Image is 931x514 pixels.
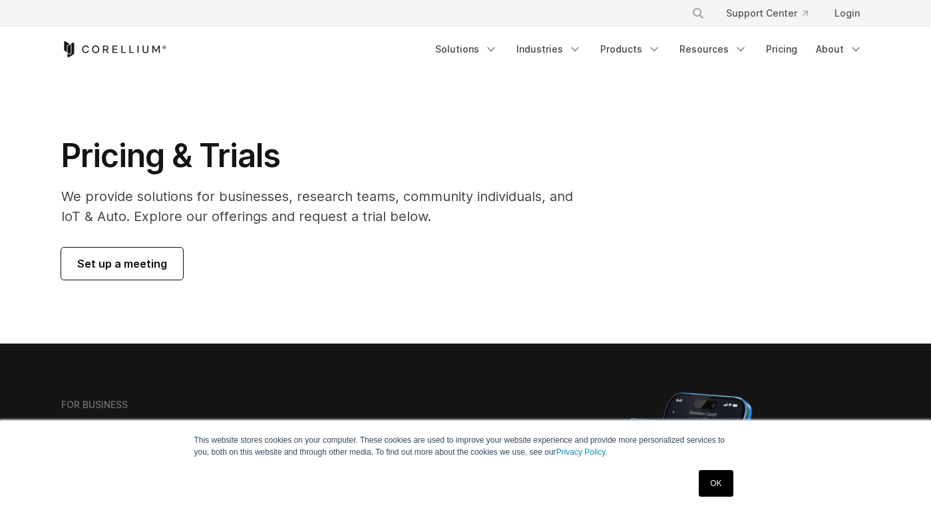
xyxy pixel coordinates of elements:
[675,1,870,25] div: Navigation Menu
[808,37,870,61] a: About
[61,136,592,176] h1: Pricing & Trials
[592,37,669,61] a: Products
[699,470,733,497] a: OK
[427,37,870,61] div: Navigation Menu
[61,399,128,411] h6: FOR BUSINESS
[758,37,805,61] a: Pricing
[77,256,167,272] span: Set up a meeting
[824,1,870,25] a: Login
[194,434,737,458] p: This website stores cookies on your computer. These cookies are used to improve your website expe...
[61,41,167,57] a: Corellium Home
[686,1,710,25] button: Search
[556,447,608,457] a: Privacy Policy.
[427,37,506,61] a: Solutions
[508,37,590,61] a: Industries
[61,248,183,280] a: Set up a meeting
[715,1,819,25] a: Support Center
[671,37,755,61] a: Resources
[61,186,592,226] p: We provide solutions for businesses, research teams, community individuals, and IoT & Auto. Explo...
